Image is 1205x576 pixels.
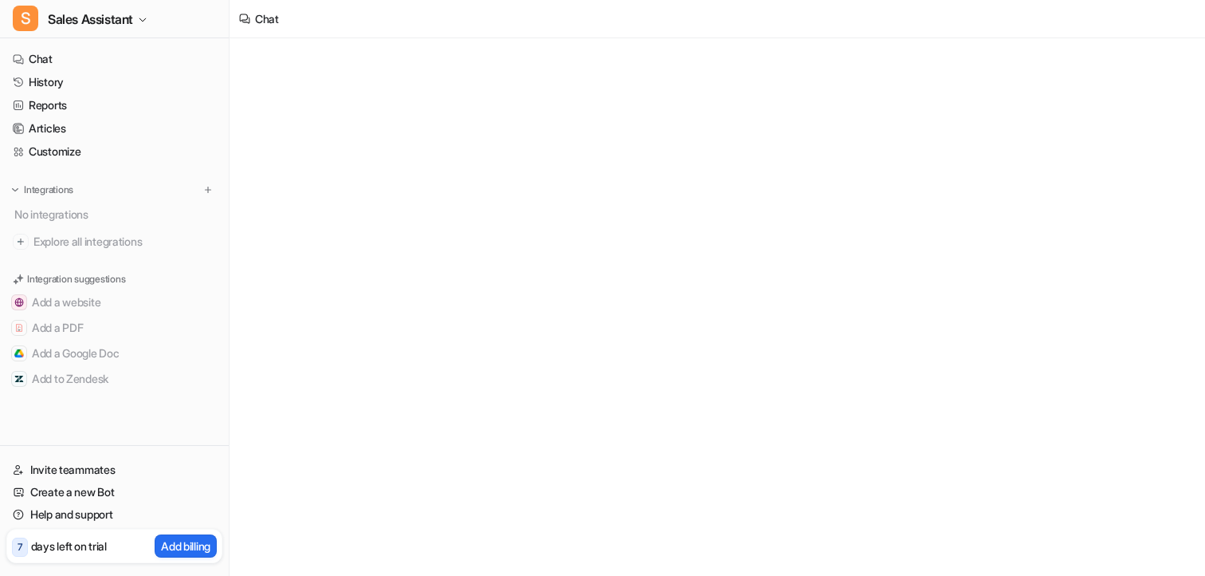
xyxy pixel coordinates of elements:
[13,6,38,31] span: S
[6,459,222,481] a: Invite teammates
[6,71,222,93] a: History
[6,481,222,503] a: Create a new Bot
[13,234,29,250] img: explore all integrations
[14,298,24,307] img: Add a website
[6,140,222,163] a: Customize
[6,117,222,140] a: Articles
[14,349,24,358] img: Add a Google Doc
[202,184,214,195] img: menu_add.svg
[255,10,279,27] div: Chat
[27,272,125,286] p: Integration suggestions
[14,323,24,333] img: Add a PDF
[6,315,222,341] button: Add a PDFAdd a PDF
[48,8,133,30] span: Sales Assistant
[6,366,222,392] button: Add to ZendeskAdd to Zendesk
[6,48,222,70] a: Chat
[161,538,210,554] p: Add billing
[10,201,222,227] div: No integrations
[6,290,222,315] button: Add a websiteAdd a website
[6,341,222,366] button: Add a Google DocAdd a Google Doc
[10,184,21,195] img: expand menu
[6,231,222,253] a: Explore all integrations
[33,229,216,254] span: Explore all integrations
[6,94,222,116] a: Reports
[155,535,217,558] button: Add billing
[6,182,78,198] button: Integrations
[14,374,24,384] img: Add to Zendesk
[24,183,73,196] p: Integrations
[6,503,222,526] a: Help and support
[18,540,22,554] p: 7
[31,538,107,554] p: days left on trial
